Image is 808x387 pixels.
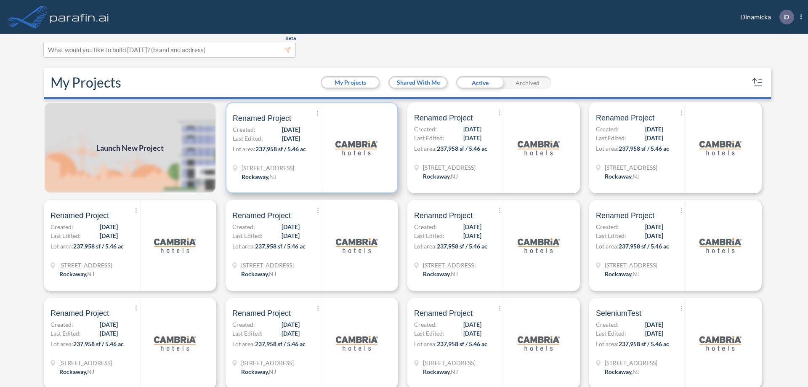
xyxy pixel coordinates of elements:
[414,231,444,240] span: Last Edited:
[596,113,654,123] span: Renamed Project
[619,340,669,347] span: 237,958 sf / 5.46 ac
[414,113,473,123] span: Renamed Project
[437,243,487,250] span: 237,958 sf / 5.46 ac
[50,231,81,240] span: Last Edited:
[241,368,269,375] span: Rockaway ,
[596,125,619,133] span: Created:
[100,231,118,240] span: [DATE]
[233,113,291,123] span: Renamed Project
[44,102,216,193] img: add
[154,224,196,267] img: logo
[59,368,87,375] span: Rockaway ,
[50,320,73,329] span: Created:
[100,320,118,329] span: [DATE]
[241,270,269,278] span: Rockaway ,
[423,173,451,180] span: Rockaway ,
[596,243,619,250] span: Lot area:
[633,270,640,278] span: NJ
[50,222,73,231] span: Created:
[518,322,560,364] img: logo
[336,322,378,364] img: logo
[232,211,291,221] span: Renamed Project
[423,367,458,376] div: Rockaway, NJ
[596,145,619,152] span: Lot area:
[59,270,94,278] div: Rockaway, NJ
[44,102,216,193] a: Launch New Project
[518,224,560,267] img: logo
[423,163,476,172] span: 321 Mt Hope Ave
[282,329,300,338] span: [DATE]
[619,145,669,152] span: 237,958 sf / 5.46 ac
[605,270,633,278] span: Rockaway ,
[232,243,255,250] span: Lot area:
[645,222,663,231] span: [DATE]
[336,224,378,267] img: logo
[269,270,276,278] span: NJ
[282,231,300,240] span: [DATE]
[414,243,437,250] span: Lot area:
[59,261,112,270] span: 321 Mt Hope Ave
[699,322,742,364] img: logo
[451,270,458,278] span: NJ
[335,127,377,169] img: logo
[59,270,87,278] span: Rockaway ,
[645,231,663,240] span: [DATE]
[87,368,94,375] span: NJ
[232,320,255,329] span: Created:
[645,329,663,338] span: [DATE]
[233,145,255,152] span: Lot area:
[282,134,300,143] span: [DATE]
[596,340,619,347] span: Lot area:
[87,270,94,278] span: NJ
[423,270,458,278] div: Rockaway, NJ
[59,367,94,376] div: Rockaway, NJ
[242,172,276,181] div: Rockaway, NJ
[605,358,657,367] span: 321 Mt Hope Ave
[451,368,458,375] span: NJ
[596,222,619,231] span: Created:
[255,243,306,250] span: 237,958 sf / 5.46 ac
[73,340,124,347] span: 237,958 sf / 5.46 ac
[282,125,300,134] span: [DATE]
[423,261,476,270] span: 321 Mt Hope Ave
[414,320,437,329] span: Created:
[50,243,73,250] span: Lot area:
[699,224,742,267] img: logo
[645,133,663,142] span: [DATE]
[285,35,296,42] span: Beta
[728,10,802,24] div: Dinamicka
[232,329,263,338] span: Last Edited:
[48,8,111,25] img: logo
[596,320,619,329] span: Created:
[50,308,109,318] span: Renamed Project
[242,163,294,172] span: 321 Mt Hope Ave
[233,125,255,134] span: Created:
[605,163,657,172] span: 321 Mt Hope Ave
[232,222,255,231] span: Created:
[596,231,626,240] span: Last Edited:
[619,243,669,250] span: 237,958 sf / 5.46 ac
[463,329,481,338] span: [DATE]
[605,270,640,278] div: Rockaway, NJ
[241,261,294,270] span: 321 Mt Hope Ave
[255,340,306,347] span: 237,958 sf / 5.46 ac
[463,222,481,231] span: [DATE]
[463,133,481,142] span: [DATE]
[504,76,551,89] div: Archived
[423,270,451,278] span: Rockaway ,
[282,222,300,231] span: [DATE]
[463,125,481,133] span: [DATE]
[96,142,164,154] span: Launch New Project
[437,145,487,152] span: 237,958 sf / 5.46 ac
[414,329,444,338] span: Last Edited:
[414,340,437,347] span: Lot area:
[645,320,663,329] span: [DATE]
[414,211,473,221] span: Renamed Project
[463,320,481,329] span: [DATE]
[596,329,626,338] span: Last Edited:
[50,340,73,347] span: Lot area:
[605,172,640,181] div: Rockaway, NJ
[423,172,458,181] div: Rockaway, NJ
[699,127,742,169] img: logo
[645,125,663,133] span: [DATE]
